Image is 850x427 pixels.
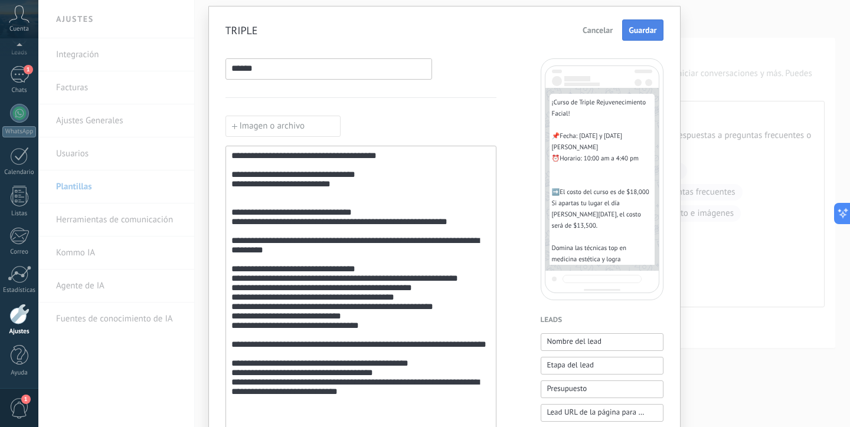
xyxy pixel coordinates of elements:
button: Lead URL de la página para compartir con los clientes [541,404,663,422]
div: Estadísticas [2,287,37,294]
div: WhatsApp [2,126,36,137]
span: Presupuesto [547,383,587,395]
span: 1 [21,395,31,404]
span: Cancelar [583,26,613,34]
span: Cuenta [9,25,29,33]
button: Cancelar [577,21,618,39]
div: Correo [2,248,37,256]
span: 1 [24,65,33,74]
h4: Leads [541,314,663,326]
div: Calendario [2,169,37,176]
div: Ayuda [2,369,37,377]
div: Chats [2,87,37,94]
div: Listas [2,210,37,218]
span: Lead URL de la página para compartir con los clientes [547,406,645,418]
span: Nombre del lead [547,336,602,347]
span: Etapa del lead [547,359,594,371]
button: Nombre del lead [541,333,663,351]
span: Guardar [629,26,656,34]
button: Guardar [622,19,663,41]
h2: TRIPLE [225,24,258,37]
button: Etapa del lead [541,357,663,375]
button: Presupuesto [541,380,663,398]
div: Ajustes [2,328,37,336]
